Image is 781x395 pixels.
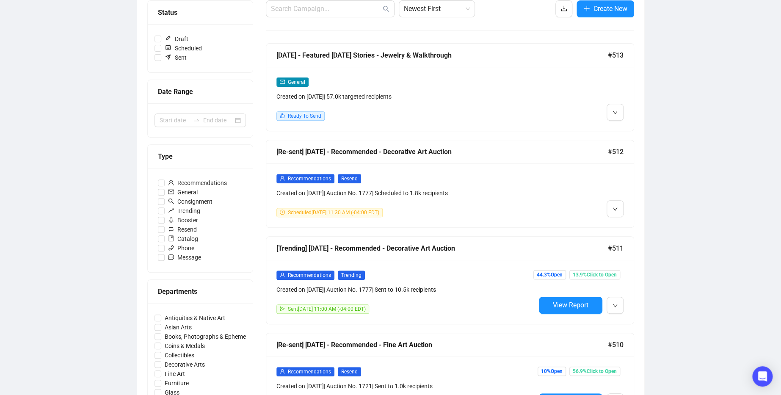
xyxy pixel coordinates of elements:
[613,207,618,212] span: down
[165,253,204,262] span: Message
[288,306,366,312] span: Sent [DATE] 11:00 AM (-04:00 EDT)
[280,369,285,374] span: user
[338,367,361,376] span: Resend
[165,215,201,225] span: Booster
[161,332,255,341] span: Books, Photographs & Ephemera
[168,235,174,241] span: book
[161,378,192,388] span: Furniture
[276,243,608,254] div: [Trending] [DATE] - Recommended - Decorative Art Auction
[158,7,243,18] div: Status
[276,92,535,101] div: Created on [DATE] | 57.0k targeted recipients
[276,50,608,61] div: [DATE] - Featured [DATE] Stories - Jewelry & Walkthrough
[203,116,233,125] input: End date
[165,206,204,215] span: Trending
[613,303,618,308] span: down
[193,117,200,124] span: to
[338,271,365,280] span: Trending
[161,323,195,332] span: Asian Arts
[161,351,198,360] span: Collectibles
[161,34,192,44] span: Draft
[276,340,608,350] div: [Re-sent] [DATE] - Recommended - Fine Art Auction
[577,0,634,17] button: Create New
[288,176,331,182] span: Recommendations
[168,198,174,204] span: search
[276,285,535,294] div: Created on [DATE] | Auction No. 1777 | Sent to 10.5k recipients
[158,286,243,297] div: Departments
[165,188,201,197] span: General
[383,6,389,12] span: search
[608,146,624,157] span: #512
[613,110,618,115] span: down
[165,243,198,253] span: Phone
[276,146,608,157] div: [Re-sent] [DATE] - Recommended - Decorative Art Auction
[560,5,567,12] span: download
[288,272,331,278] span: Recommendations
[160,116,190,125] input: Start date
[266,43,634,131] a: [DATE] - Featured [DATE] Stories - Jewelry & Walkthrough#513mailGeneralCreated on [DATE]| 57.0k t...
[271,4,381,14] input: Search Campaign...
[539,297,602,314] button: View Report
[168,226,174,232] span: retweet
[280,306,285,311] span: send
[288,113,321,119] span: Ready To Send
[161,341,208,351] span: Coins & Medals
[538,367,566,376] span: 10% Open
[338,174,361,183] span: Resend
[280,79,285,84] span: mail
[280,113,285,118] span: like
[161,369,188,378] span: Fine Art
[168,245,174,251] span: phone
[583,5,590,12] span: plus
[165,234,201,243] span: Catalog
[165,197,216,206] span: Consignment
[158,86,243,97] div: Date Range
[608,243,624,254] span: #511
[165,225,200,234] span: Resend
[168,180,174,185] span: user
[533,270,566,279] span: 44.3% Open
[161,53,190,62] span: Sent
[288,210,379,215] span: Scheduled [DATE] 11:30 AM (-04:00 EDT)
[276,381,535,391] div: Created on [DATE] | Auction No. 1721 | Sent to 1.0k recipients
[288,369,331,375] span: Recommendations
[593,3,627,14] span: Create New
[161,313,229,323] span: Antiquities & Native Art
[569,367,620,376] span: 56.9% Click to Open
[553,301,588,309] span: View Report
[276,188,535,198] div: Created on [DATE] | Auction No. 1777 | Scheduled to 1.8k recipients
[266,140,634,228] a: [Re-sent] [DATE] - Recommended - Decorative Art Auction#512userRecommendationsResendCreated on [D...
[752,366,773,387] div: Open Intercom Messenger
[168,189,174,195] span: mail
[168,254,174,260] span: message
[165,178,230,188] span: Recommendations
[280,210,285,215] span: clock-circle
[161,360,208,369] span: Decorative Arts
[280,176,285,181] span: user
[168,217,174,223] span: rocket
[280,272,285,277] span: user
[608,340,624,350] span: #510
[168,207,174,213] span: rise
[193,117,200,124] span: swap-right
[288,79,305,85] span: General
[158,151,243,162] div: Type
[404,1,470,17] span: Newest First
[266,236,634,324] a: [Trending] [DATE] - Recommended - Decorative Art Auction#511userRecommendationsTrendingCreated on...
[161,44,205,53] span: Scheduled
[608,50,624,61] span: #513
[569,270,620,279] span: 13.9% Click to Open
